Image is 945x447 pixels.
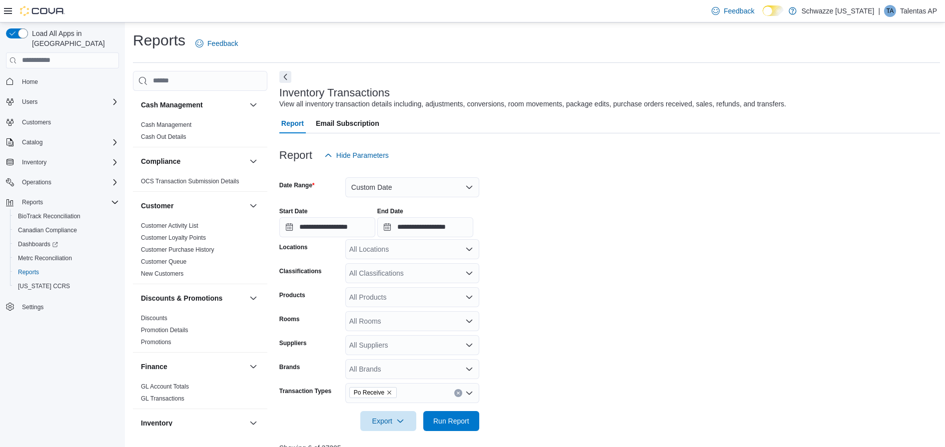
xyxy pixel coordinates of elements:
button: Users [2,95,123,109]
button: Custom Date [345,177,479,197]
a: Dashboards [14,238,62,250]
span: Home [22,78,38,86]
button: Open list of options [465,293,473,301]
button: Hide Parameters [320,145,393,165]
button: Open list of options [465,317,473,325]
span: Feedback [724,6,754,16]
span: GL Account Totals [141,383,189,391]
span: Settings [18,300,119,313]
p: Talentas AP [900,5,937,17]
button: Discounts & Promotions [247,292,259,304]
button: Settings [2,299,123,314]
span: Cash Management [141,121,191,129]
label: Classifications [279,267,322,275]
span: Promotion Details [141,326,188,334]
button: Catalog [2,135,123,149]
span: Report [281,113,304,133]
span: Run Report [433,416,469,426]
div: Talentas AP [884,5,896,17]
h3: Inventory [141,418,172,428]
button: Reports [18,196,47,208]
button: Finance [247,361,259,373]
label: Brands [279,363,300,371]
button: Open list of options [465,269,473,277]
button: Run Report [423,411,479,431]
div: Customer [133,220,267,284]
a: Settings [18,301,47,313]
span: Po Receive [349,387,397,398]
span: Metrc Reconciliation [18,254,72,262]
button: Metrc Reconciliation [10,251,123,265]
a: Cash Management [141,121,191,128]
h3: Finance [141,362,167,372]
a: Feedback [708,1,758,21]
a: Dashboards [10,237,123,251]
button: Users [18,96,41,108]
button: Discounts & Promotions [141,293,245,303]
a: Feedback [191,33,242,53]
span: Settings [22,303,43,311]
h3: Report [279,149,312,161]
span: BioTrack Reconciliation [18,212,80,220]
a: [US_STATE] CCRS [14,280,74,292]
span: Promotions [141,338,171,346]
button: Cash Management [141,100,245,110]
span: Reports [22,198,43,206]
span: Discounts [141,314,167,322]
span: Canadian Compliance [18,226,77,234]
button: Inventory [18,156,50,168]
button: Compliance [141,156,245,166]
button: Open list of options [465,365,473,373]
button: Cash Management [247,99,259,111]
a: Metrc Reconciliation [14,252,76,264]
span: Operations [22,178,51,186]
p: Schwazze [US_STATE] [802,5,875,17]
span: GL Transactions [141,395,184,403]
span: Customer Activity List [141,222,198,230]
div: Compliance [133,175,267,191]
button: Finance [141,362,245,372]
div: Cash Management [133,119,267,147]
span: Reports [18,196,119,208]
h3: Cash Management [141,100,203,110]
input: Dark Mode [763,5,784,16]
button: Customers [2,115,123,129]
nav: Complex example [6,70,119,340]
h1: Reports [133,30,185,50]
a: Home [18,76,42,88]
input: Press the down key to open a popover containing a calendar. [377,217,473,237]
span: Catalog [18,136,119,148]
span: Canadian Compliance [14,224,119,236]
a: New Customers [141,270,183,277]
button: Reports [2,195,123,209]
button: Home [2,74,123,89]
label: Start Date [279,207,308,215]
span: Email Subscription [316,113,379,133]
span: New Customers [141,270,183,278]
span: Catalog [22,138,42,146]
span: TA [887,5,894,17]
button: Customer [247,200,259,212]
span: Dashboards [18,240,58,248]
span: [US_STATE] CCRS [18,282,70,290]
a: Canadian Compliance [14,224,81,236]
span: Inventory [18,156,119,168]
span: Feedback [207,38,238,48]
button: Remove Po Receive from selection in this group [386,390,392,396]
button: Open list of options [465,245,473,253]
button: Reports [10,265,123,279]
h3: Discounts & Promotions [141,293,222,303]
span: Cash Out Details [141,133,186,141]
span: Customers [22,118,51,126]
p: | [878,5,880,17]
button: Operations [2,175,123,189]
span: Metrc Reconciliation [14,252,119,264]
label: Products [279,291,305,299]
a: Promotions [141,339,171,346]
span: Customer Purchase History [141,246,214,254]
span: Operations [18,176,119,188]
label: Transaction Types [279,387,331,395]
h3: Compliance [141,156,180,166]
button: Open list of options [465,389,473,397]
